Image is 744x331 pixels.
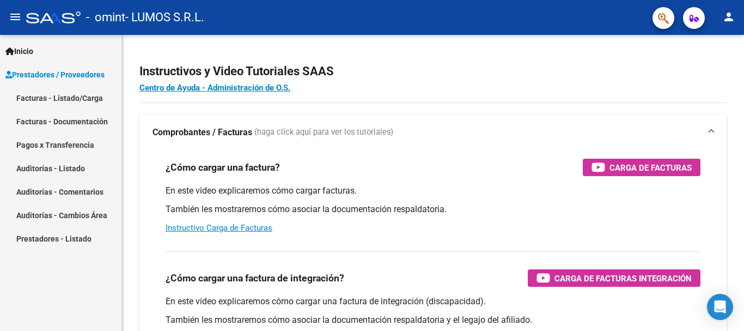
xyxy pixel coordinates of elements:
span: Carga de Facturas [609,161,692,174]
span: Inicio [5,45,33,57]
h2: Instructivos y Video Tutoriales SAAS [139,61,727,82]
strong: Comprobantes / Facturas [153,127,252,139]
span: Carga de Facturas Integración [554,272,692,285]
mat-icon: menu [9,10,22,23]
span: Prestadores / Proveedores [5,69,105,81]
p: También les mostraremos cómo asociar la documentación respaldatoria y el legajo del afiliado. [166,314,700,326]
div: Open Intercom Messenger [707,294,733,320]
button: Carga de Facturas Integración [528,269,700,287]
p: En este video explicaremos cómo cargar una factura de integración (discapacidad). [166,296,700,308]
a: Centro de Ayuda - Administración de O.S. [139,83,290,93]
span: - LUMOS S.R.L. [125,5,204,29]
h3: ¿Cómo cargar una factura? [166,160,280,175]
mat-expansion-panel-header: Comprobantes / Facturas (haga click aquí para ver los tutoriales) [139,115,727,150]
a: Instructivo Carga de Facturas [166,223,272,233]
p: En este video explicaremos cómo cargar facturas. [166,185,700,197]
span: - omint [86,5,125,29]
button: Carga de Facturas [583,159,700,176]
mat-icon: person [722,10,735,23]
p: También les mostraremos cómo asociar la documentación respaldatoria. [166,203,700,215]
h3: ¿Cómo cargar una factura de integración? [166,270,344,286]
span: (haga click aquí para ver los tutoriales) [254,127,393,139]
